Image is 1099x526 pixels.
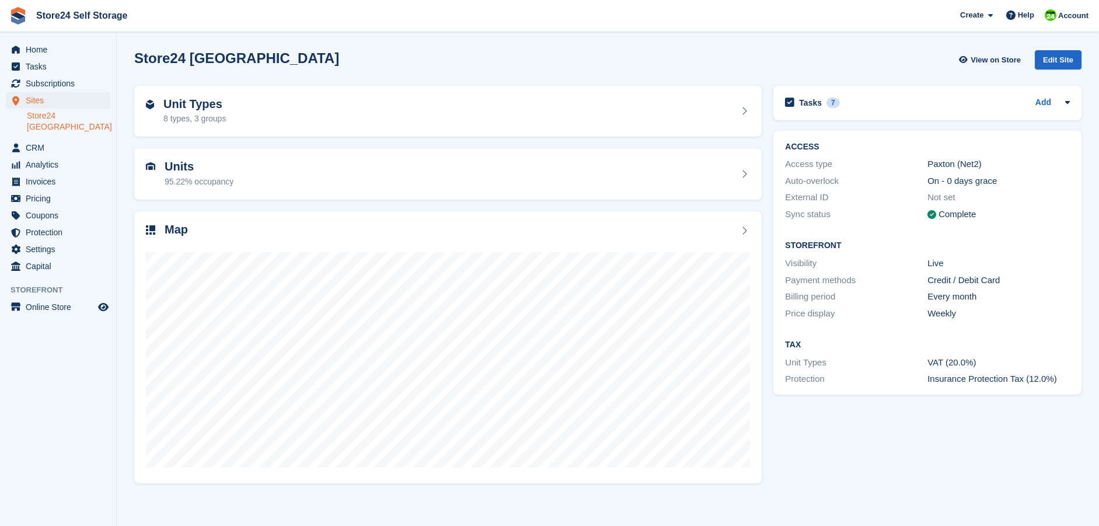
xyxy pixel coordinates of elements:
img: Robert Sears [1045,9,1056,21]
a: Store24 Self Storage [32,6,132,25]
div: On - 0 days grace [927,175,1070,188]
div: Insurance Protection Tax (12.0%) [927,372,1070,386]
div: Complete [938,208,976,221]
img: stora-icon-8386f47178a22dfd0bd8f6a31ec36ba5ce8667c1dd55bd0f319d3a0aa187defe.svg [9,7,27,25]
a: menu [6,190,110,207]
div: Unit Types [785,356,927,370]
span: Create [960,9,983,21]
h2: Tasks [799,97,822,108]
h2: Units [165,160,233,173]
a: menu [6,58,110,75]
a: Preview store [96,300,110,314]
div: Sync status [785,208,927,221]
span: Pricing [26,190,96,207]
span: Protection [26,224,96,241]
a: menu [6,41,110,58]
div: Credit / Debit Card [927,274,1070,287]
div: Paxton (Net2) [927,158,1070,171]
div: Not set [927,191,1070,204]
a: menu [6,75,110,92]
div: Every month [927,290,1070,304]
h2: Tax [785,340,1070,350]
div: Price display [785,307,927,321]
a: Map [134,211,762,484]
a: menu [6,299,110,315]
h2: ACCESS [785,142,1070,152]
span: CRM [26,140,96,156]
a: Edit Site [1035,50,1081,74]
div: Billing period [785,290,927,304]
span: Invoices [26,173,96,190]
a: Units 95.22% occupancy [134,148,762,200]
span: Settings [26,241,96,257]
span: Storefront [11,284,116,296]
div: Visibility [785,257,927,270]
a: Unit Types 8 types, 3 groups [134,86,762,137]
div: Weekly [927,307,1070,321]
span: Coupons [26,207,96,224]
img: unit-icn-7be61d7bf1b0ce9d3e12c5938cc71ed9869f7b940bace4675aadf7bd6d80202e.svg [146,162,155,170]
a: menu [6,207,110,224]
a: menu [6,258,110,274]
span: Tasks [26,58,96,75]
div: Live [927,257,1070,270]
div: Auto-overlock [785,175,927,188]
span: Online Store [26,299,96,315]
span: Analytics [26,156,96,173]
span: Subscriptions [26,75,96,92]
div: External ID [785,191,927,204]
a: Add [1035,96,1051,110]
a: menu [6,173,110,190]
img: unit-type-icn-2b2737a686de81e16bb02015468b77c625bbabd49415b5ef34ead5e3b44a266d.svg [146,100,154,109]
h2: Unit Types [163,97,226,111]
a: menu [6,241,110,257]
h2: Store24 [GEOGRAPHIC_DATA] [134,50,339,66]
a: Store24 [GEOGRAPHIC_DATA] [27,110,110,133]
a: menu [6,224,110,241]
div: Access type [785,158,927,171]
div: 7 [826,97,840,108]
h2: Map [165,223,188,236]
div: Payment methods [785,274,927,287]
a: menu [6,140,110,156]
span: Help [1018,9,1034,21]
div: Edit Site [1035,50,1081,69]
span: View on Store [971,54,1021,66]
div: VAT (20.0%) [927,356,1070,370]
span: Capital [26,258,96,274]
div: 8 types, 3 groups [163,113,226,125]
h2: Storefront [785,241,1070,250]
div: Protection [785,372,927,386]
a: View on Store [957,50,1025,69]
a: menu [6,92,110,109]
span: Home [26,41,96,58]
div: 95.22% occupancy [165,176,233,188]
img: map-icn-33ee37083ee616e46c38cad1a60f524a97daa1e2b2c8c0bc3eb3415660979fc1.svg [146,225,155,235]
a: menu [6,156,110,173]
span: Sites [26,92,96,109]
span: Account [1058,10,1088,22]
